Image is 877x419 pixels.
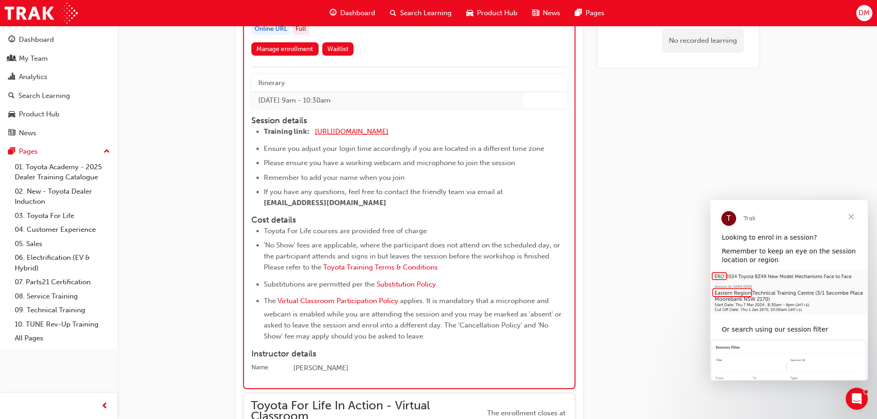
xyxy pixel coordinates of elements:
a: 05. Sales [11,237,114,251]
span: guage-icon [8,36,15,44]
div: Pages [19,146,38,157]
a: news-iconNews [525,4,568,23]
a: Analytics [4,69,114,86]
iframe: Intercom live chat [846,388,868,410]
span: Search Learning [400,8,452,18]
span: Dashboard [340,8,375,18]
span: Product Hub [477,8,517,18]
a: 09. Technical Training [11,303,114,317]
span: car-icon [8,110,15,119]
a: 01. Toyota Academy - 2025 Dealer Training Catalogue [11,160,114,184]
span: [EMAIL_ADDRESS][DOMAIN_NAME] [264,199,386,207]
a: Product Hub [4,106,114,123]
div: Search Learning [18,91,70,101]
span: prev-icon [101,401,108,412]
span: The enrollment closes at [485,408,568,419]
div: Online URL [251,23,290,35]
span: Pages [586,8,604,18]
a: My Team [4,50,114,67]
span: car-icon [466,7,473,19]
span: The [264,297,276,305]
a: 06. Electrification (EV & Hybrid) [11,251,114,275]
span: Training link: [264,127,309,136]
span: If you have any questions, feel free to contact the friendly team via email at [264,188,503,196]
a: All Pages [11,331,114,345]
div: Full [292,23,309,35]
span: News [543,8,560,18]
button: DM [856,5,872,21]
a: 10. TUNE Rev-Up Training [11,317,114,332]
a: pages-iconPages [568,4,612,23]
span: chart-icon [8,73,15,81]
a: Toyota Training Terms & Conditions [323,263,438,271]
span: pages-icon [575,7,582,19]
button: Waitlist [322,42,354,56]
td: [DATE] 9am - 10:30am [251,92,523,109]
a: Substitution Policy. [377,280,438,288]
h4: Session details [251,116,551,126]
div: Product Hub [19,109,59,120]
div: Dashboard [19,34,54,45]
a: 07. Parts21 Certification [11,275,114,289]
a: Dashboard [4,31,114,48]
a: 02. New - Toyota Dealer Induction [11,184,114,209]
div: News [19,128,36,138]
iframe: Intercom live chat message [710,200,868,380]
a: search-iconSearch Learning [383,4,459,23]
h4: Cost details [251,215,567,225]
button: Pages [4,143,114,160]
span: Waitlist [327,45,348,53]
img: Trak [5,3,78,23]
a: 03. Toyota For Life [11,209,114,223]
span: Please ensure you have a working webcam and microphone to join the session [264,159,515,167]
a: News [4,125,114,142]
div: Analytics [19,72,47,82]
a: Search Learning [4,87,114,104]
span: DM [859,8,870,18]
span: news-icon [532,7,539,19]
span: Ensure you adjust your login time accordingly if you are located in a different time zone [264,144,544,153]
a: [URL][DOMAIN_NAME] [315,127,389,136]
span: people-icon [8,55,15,63]
a: guage-iconDashboard [322,4,383,23]
span: guage-icon [330,7,337,19]
a: Manage enrollment [251,42,319,56]
h4: Instructor details [251,349,567,359]
span: pages-icon [8,148,15,156]
a: 08. Service Training [11,289,114,304]
span: search-icon [8,92,15,100]
th: Itinerary [251,75,523,92]
div: Name [251,363,268,372]
span: 'No Show' fees are applicable, where the participant does not attend on the scheduled day, or the... [264,241,562,271]
span: up-icon [104,146,110,158]
span: Toyota For Life courses are provided free of charge [264,227,427,235]
a: car-iconProduct Hub [459,4,525,23]
span: news-icon [8,129,15,138]
div: My Team [19,53,48,64]
a: Virtual Classroom Participation Policy [278,297,398,305]
div: No recorded learning [662,29,744,53]
a: 04. Customer Experience [11,223,114,237]
div: [PERSON_NAME] [293,363,567,374]
span: Remember to add your name when you join [264,173,405,182]
span: search-icon [390,7,396,19]
button: DashboardMy TeamAnalyticsSearch LearningProduct HubNews [4,29,114,143]
span: applies. It is mandatory that a microphone and webcam is enabled while you are attending the sess... [264,297,563,340]
span: Substitutions are permitted per the [264,280,375,288]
